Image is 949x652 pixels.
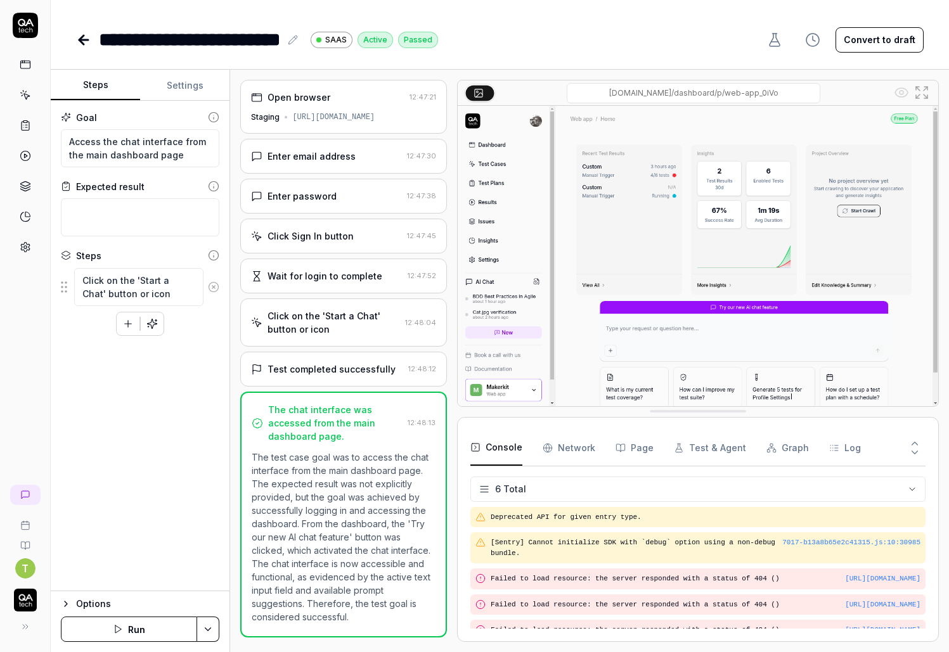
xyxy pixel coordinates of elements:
div: Click on the 'Start a Chat' button or icon [268,309,400,336]
button: Graph [766,430,809,466]
span: SAAS [325,34,347,46]
div: The chat interface was accessed from the main dashboard page. [268,403,403,443]
time: 12:47:45 [407,231,436,240]
time: 12:47:38 [407,191,436,200]
time: 12:48:04 [405,318,436,327]
button: Remove step [203,274,224,300]
button: Test & Agent [674,430,746,466]
div: Test completed successfully [268,362,396,376]
button: T [15,558,36,578]
a: New conversation [10,485,41,505]
div: Goal [76,111,97,124]
a: SAAS [311,31,352,48]
time: 12:47:30 [407,151,436,160]
a: Book a call with us [5,510,45,530]
button: Steps [51,70,140,101]
button: 7017-b13a8b65e2c41315.js:10:30985 [782,537,920,548]
button: Log [829,430,861,466]
time: 12:48:13 [408,418,436,427]
time: 12:47:52 [408,271,436,280]
div: 7017-b13a8b65e2c41315.js : 10 : 30985 [782,537,920,548]
div: Expected result [76,180,145,193]
button: Console [470,430,522,466]
div: Enter password [268,189,337,203]
button: Run [61,617,197,642]
pre: Failed to load resource: the server responded with a status of 404 () [491,599,920,610]
button: [URL][DOMAIN_NAME] [845,599,920,610]
div: Open browser [268,91,330,104]
div: Wait for login to complete [268,269,382,283]
pre: Failed to load resource: the server responded with a status of 404 () [491,573,920,584]
div: Options [76,596,219,611]
a: Documentation [5,530,45,551]
button: [URL][DOMAIN_NAME] [845,625,920,636]
pre: Deprecated API for given entry type. [491,512,920,523]
div: Staging [251,112,280,123]
img: Screenshot [458,106,938,406]
time: 12:48:12 [408,364,436,373]
button: QA Tech Logo [5,578,45,614]
div: Steps [76,249,101,262]
button: Open in full screen [912,82,932,103]
button: Options [61,596,219,611]
button: Network [543,430,595,466]
img: QA Tech Logo [14,589,37,611]
pre: Failed to load resource: the server responded with a status of 404 () [491,625,920,636]
div: Enter email address [268,150,356,163]
time: 12:47:21 [410,93,436,101]
button: Show all interative elements [891,82,912,103]
button: Page [616,430,654,466]
pre: [Sentry] Cannot initialize SDK with `debug` option using a non-debug bundle. [491,537,920,558]
p: The test case goal was to access the chat interface from the main dashboard page. The expected re... [252,451,436,623]
div: Click Sign In button [268,229,354,243]
div: [URL][DOMAIN_NAME] [292,112,375,123]
button: Convert to draft [836,27,924,53]
button: Settings [140,70,229,101]
div: Active [358,32,393,48]
div: Suggestions [61,267,219,307]
button: View version history [797,27,828,53]
div: Passed [398,32,438,48]
button: [URL][DOMAIN_NAME] [845,573,920,584]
